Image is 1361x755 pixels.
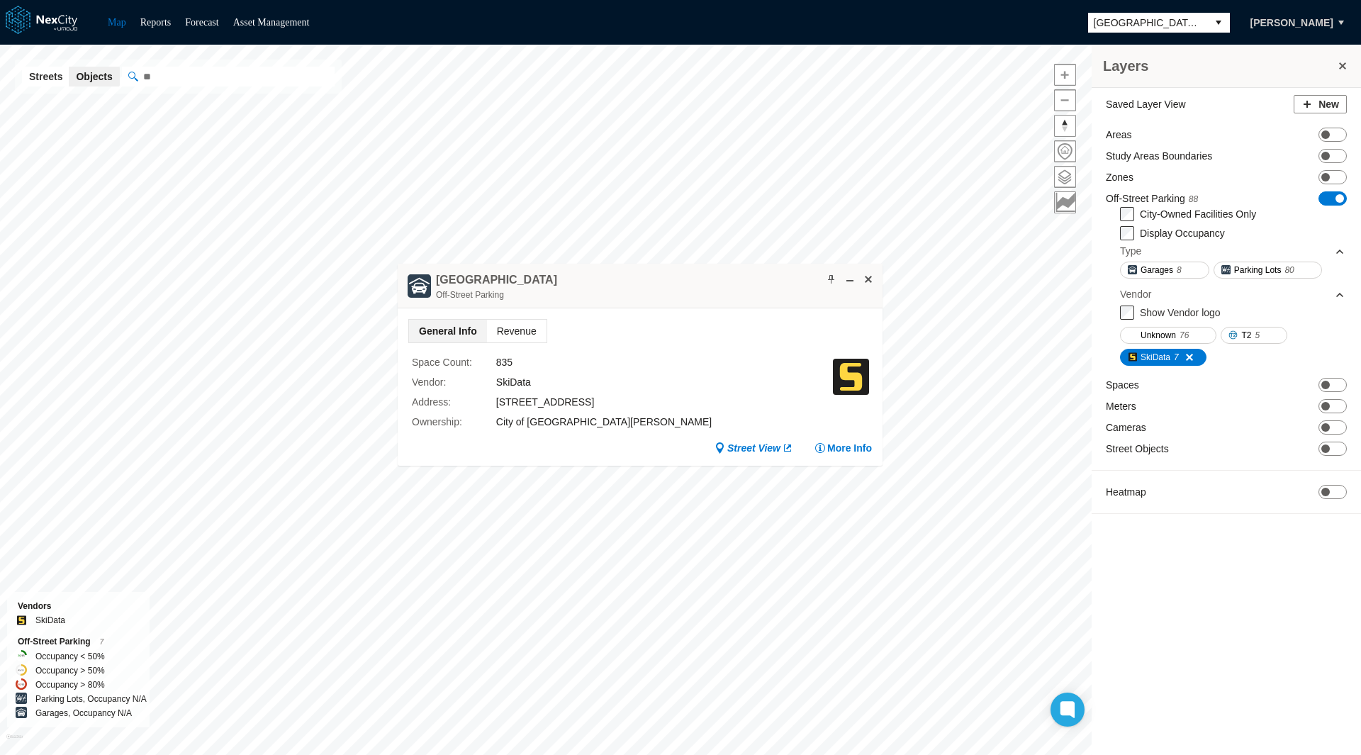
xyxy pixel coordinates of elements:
[1054,89,1076,111] button: Zoom out
[1106,378,1139,392] label: Spaces
[29,69,62,84] span: Streets
[487,320,547,342] span: Revenue
[1106,442,1169,456] label: Street Objects
[35,613,65,627] label: SkiData
[1054,64,1076,86] button: Zoom in
[1221,327,1287,344] button: T25
[35,649,105,664] label: Occupancy < 50%
[108,17,126,28] a: Map
[1318,97,1339,111] span: New
[35,692,147,706] label: Parking Lots, Occupancy N/A
[496,394,833,410] div: [STREET_ADDRESS]
[715,441,793,455] a: Street View
[1250,16,1333,30] span: [PERSON_NAME]
[1177,263,1182,277] span: 8
[100,638,104,646] span: 7
[1106,128,1132,142] label: Areas
[1054,166,1076,188] button: Layers management
[1054,115,1076,137] button: Reset bearing to north
[1106,170,1133,184] label: Zones
[1140,208,1256,220] label: City-Owned Facilities Only
[1120,262,1209,279] button: Garages8
[412,374,496,390] label: Vendor :
[436,288,557,302] div: Off-Street Parking
[233,17,310,28] a: Asset Management
[436,272,557,288] h4: Double-click to make header text selectable
[1141,328,1176,342] span: Unknown
[1189,194,1198,204] span: 88
[1120,240,1345,262] div: Type
[1106,191,1198,206] label: Off-Street Parking
[1055,116,1075,136] span: Reset bearing to north
[1141,350,1170,364] span: SkiData
[436,272,557,302] div: Double-click to make header text selectable
[814,441,872,455] button: More Info
[1207,13,1230,33] button: select
[827,441,872,455] span: More Info
[1106,97,1186,111] label: Saved Layer View
[76,69,112,84] span: Objects
[18,634,139,649] div: Off-Street Parking
[35,664,105,678] label: Occupancy > 50%
[496,414,833,430] div: City of [GEOGRAPHIC_DATA][PERSON_NAME]
[22,67,69,86] button: Streets
[1284,263,1294,277] span: 80
[1120,287,1151,301] div: Vendor
[69,67,119,86] button: Objects
[412,354,496,370] label: Space Count :
[1054,140,1076,162] button: Home
[1214,262,1322,279] button: Parking Lots80
[185,17,218,28] a: Forecast
[1241,328,1251,342] span: T2
[1141,263,1173,277] span: Garages
[727,441,780,455] span: Street View
[1055,90,1075,111] span: Zoom out
[6,734,23,751] a: Mapbox homepage
[1174,350,1179,364] span: 7
[1055,65,1075,85] span: Zoom in
[1255,328,1260,342] span: 5
[1234,263,1282,277] span: Parking Lots
[1106,485,1146,499] label: Heatmap
[412,414,496,430] label: Ownership :
[1106,420,1146,435] label: Cameras
[140,17,172,28] a: Reports
[1236,11,1348,35] button: [PERSON_NAME]
[1294,95,1347,113] button: New
[496,354,833,370] div: 835
[1140,228,1225,239] label: Display Occupancy
[1120,244,1141,258] div: Type
[1180,328,1189,342] span: 76
[1103,56,1335,76] h3: Layers
[1140,307,1221,318] label: Show Vendor logo
[1120,284,1345,305] div: Vendor
[35,706,132,720] label: Garages, Occupancy N/A
[1094,16,1202,30] span: [GEOGRAPHIC_DATA][PERSON_NAME]
[412,394,496,410] label: Address :
[1120,327,1216,344] button: Unknown76
[35,678,105,692] label: Occupancy > 80%
[1106,149,1212,163] label: Study Areas Boundaries
[409,320,487,342] span: General Info
[18,599,139,613] div: Vendors
[496,374,833,390] div: SkiData
[1120,349,1206,366] button: SkiData7
[1054,191,1076,213] button: Key metrics
[1106,399,1136,413] label: Meters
